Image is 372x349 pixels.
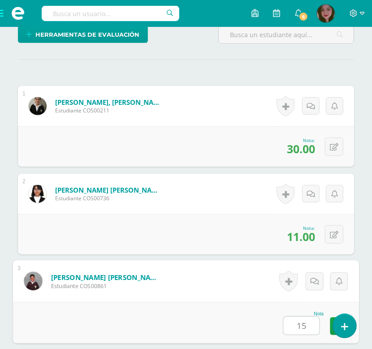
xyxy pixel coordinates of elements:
[283,311,324,316] div: Nota
[51,282,162,290] span: Estudiante COS00861
[287,137,315,143] div: Nota:
[317,4,335,22] img: ddaf081ffe516418b27efb77bf4d1e14.png
[55,107,163,114] span: Estudiante COS00211
[29,185,47,203] img: 188beb896c3ff0ff30381262b2e78480.png
[51,273,162,282] a: [PERSON_NAME] [PERSON_NAME]
[18,26,148,43] a: Herramientas de evaluación
[24,272,42,290] img: f72b79421c537d1ac15ce214e9b20ca9.png
[284,317,320,335] input: 0-30.0
[55,185,163,194] a: [PERSON_NAME] [PERSON_NAME]
[287,225,315,231] div: Nota:
[42,6,179,21] input: Busca un usuario...
[298,12,308,22] span: 6
[287,141,315,156] span: 30.00
[55,194,163,202] span: Estudiante COS00736
[219,26,354,43] input: Busca un estudiante aquí...
[287,229,315,244] span: 11.00
[36,26,140,43] span: Herramientas de evaluación
[29,97,47,115] img: b1f376125d40c8c9afaa3d3142b1b8e4.png
[55,98,163,107] a: [PERSON_NAME], [PERSON_NAME]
